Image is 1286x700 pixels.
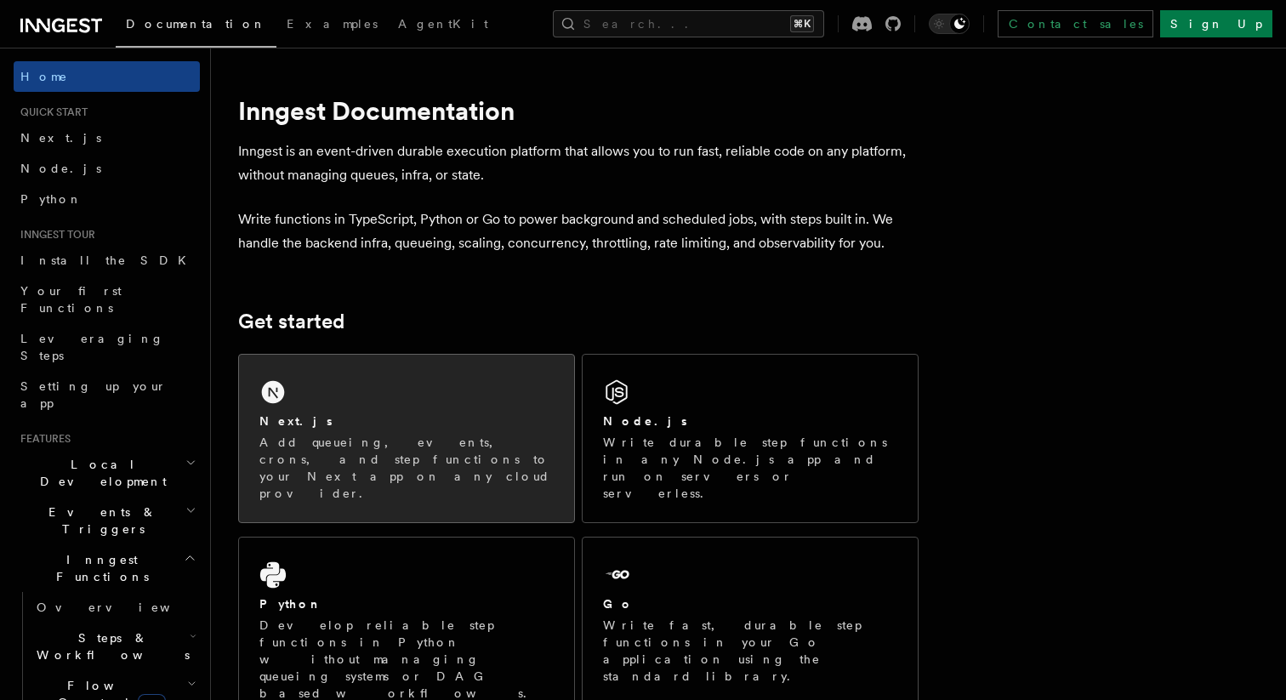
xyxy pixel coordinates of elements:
[14,432,71,446] span: Features
[398,17,488,31] span: AgentKit
[603,617,897,685] p: Write fast, durable step functions in your Go application using the standard library.
[14,276,200,323] a: Your first Functions
[582,354,919,523] a: Node.jsWrite durable step functions in any Node.js app and run on servers or serverless.
[20,253,196,267] span: Install the SDK
[30,592,200,623] a: Overview
[14,323,200,371] a: Leveraging Steps
[14,105,88,119] span: Quick start
[603,434,897,502] p: Write durable step functions in any Node.js app and run on servers or serverless.
[14,449,200,497] button: Local Development
[603,595,634,612] h2: Go
[259,595,322,612] h2: Python
[20,284,122,315] span: Your first Functions
[238,310,344,333] a: Get started
[238,354,575,523] a: Next.jsAdd queueing, events, crons, and step functions to your Next app on any cloud provider.
[126,17,266,31] span: Documentation
[14,371,200,418] a: Setting up your app
[30,629,190,663] span: Steps & Workflows
[20,332,164,362] span: Leveraging Steps
[259,434,554,502] p: Add queueing, events, crons, and step functions to your Next app on any cloud provider.
[14,245,200,276] a: Install the SDK
[20,379,167,410] span: Setting up your app
[14,184,200,214] a: Python
[553,10,824,37] button: Search...⌘K
[603,413,687,430] h2: Node.js
[30,623,200,670] button: Steps & Workflows
[790,15,814,32] kbd: ⌘K
[238,208,919,255] p: Write functions in TypeScript, Python or Go to power background and scheduled jobs, with steps bu...
[20,131,101,145] span: Next.js
[14,61,200,92] a: Home
[14,228,95,242] span: Inngest tour
[20,68,68,85] span: Home
[238,95,919,126] h1: Inngest Documentation
[14,153,200,184] a: Node.js
[276,5,388,46] a: Examples
[37,600,212,614] span: Overview
[1160,10,1272,37] a: Sign Up
[259,413,333,430] h2: Next.js
[14,551,184,585] span: Inngest Functions
[929,14,970,34] button: Toggle dark mode
[14,497,200,544] button: Events & Triggers
[20,162,101,175] span: Node.js
[998,10,1153,37] a: Contact sales
[388,5,498,46] a: AgentKit
[14,456,185,490] span: Local Development
[238,139,919,187] p: Inngest is an event-driven durable execution platform that allows you to run fast, reliable code ...
[287,17,378,31] span: Examples
[14,504,185,538] span: Events & Triggers
[14,544,200,592] button: Inngest Functions
[14,122,200,153] a: Next.js
[116,5,276,48] a: Documentation
[20,192,83,206] span: Python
